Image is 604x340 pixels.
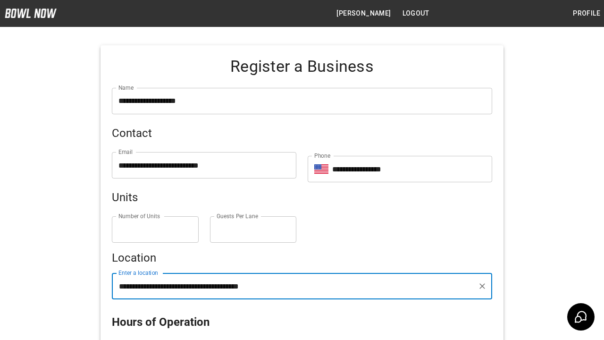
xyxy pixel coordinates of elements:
button: Select country [314,162,328,176]
img: logo [5,8,57,18]
h5: Contact [112,126,492,141]
h4: Register a Business [112,57,492,76]
button: Profile [569,5,604,22]
h5: Hours of Operation [112,314,492,330]
label: Phone [314,152,330,160]
h5: Location [112,250,492,265]
button: [PERSON_NAME] [333,5,394,22]
h5: Units [112,190,492,205]
button: Logout [399,5,433,22]
button: Clear [476,280,489,293]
